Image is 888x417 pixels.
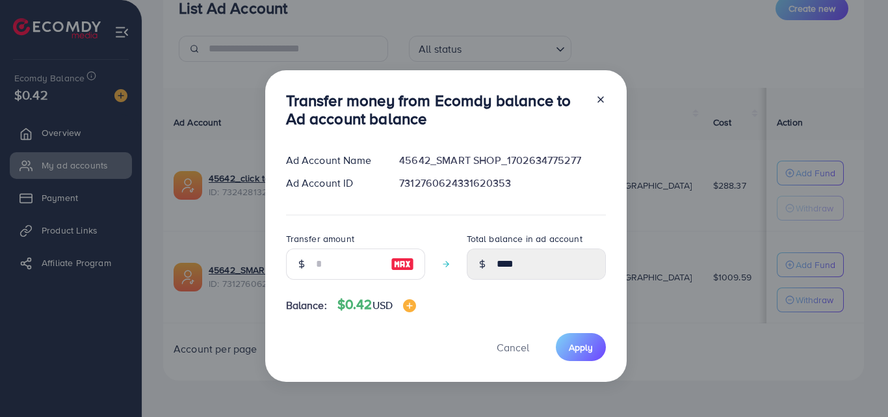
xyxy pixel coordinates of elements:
button: Cancel [480,333,545,361]
div: 45642_SMART SHOP_1702634775277 [389,153,616,168]
div: Ad Account Name [276,153,389,168]
img: image [403,299,416,312]
h4: $0.42 [337,297,416,313]
div: Ad Account ID [276,176,389,191]
iframe: Chat [833,358,878,407]
label: Transfer amount [286,232,354,245]
img: image [391,256,414,272]
span: USD [372,298,393,312]
span: Cancel [497,340,529,355]
span: Apply [569,341,593,354]
button: Apply [556,333,606,361]
h3: Transfer money from Ecomdy balance to Ad account balance [286,91,585,129]
label: Total balance in ad account [467,232,582,245]
span: Balance: [286,298,327,313]
div: 7312760624331620353 [389,176,616,191]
